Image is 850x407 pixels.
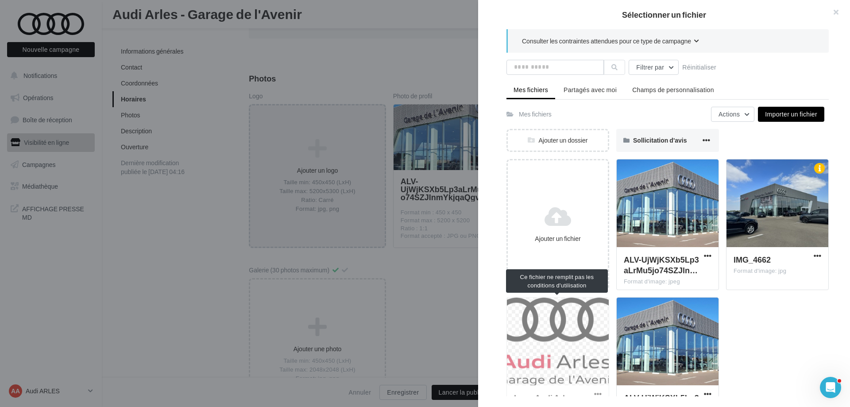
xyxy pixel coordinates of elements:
button: Importer un fichier [758,107,824,122]
div: Ce fichier ne remplit pas les conditions d'utilisation [506,269,608,293]
span: Champs de personnalisation [632,86,714,93]
button: Filtrer par [629,60,679,75]
button: Consulter les contraintes attendues pour ce type de campagne [522,36,699,47]
div: Mes fichiers [519,110,552,119]
span: IMG_4662 [734,255,771,264]
div: Ajouter un dossier [508,136,608,145]
span: Partagés avec moi [564,86,617,93]
button: Actions [711,107,754,122]
span: Importer un fichier [765,110,817,118]
h2: Sélectionner un fichier [492,11,836,19]
button: Réinitialiser [679,62,720,73]
span: Consulter les contraintes attendues pour ce type de campagne [522,37,691,46]
span: Mes fichiers [514,86,548,93]
span: ALV-UjWjKSXb5Lp3aLrMu5jo74SZJlnmYkjqaQgvrkoUMH3-mop-1l-u [624,255,699,275]
span: Sollicitation d'avis [633,136,687,144]
div: Format d'image: jpeg [624,278,711,286]
span: Actions [719,110,740,118]
div: Format d'image: jpg [734,267,821,275]
iframe: Intercom live chat [820,377,841,398]
div: Ajouter un fichier [511,234,604,243]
